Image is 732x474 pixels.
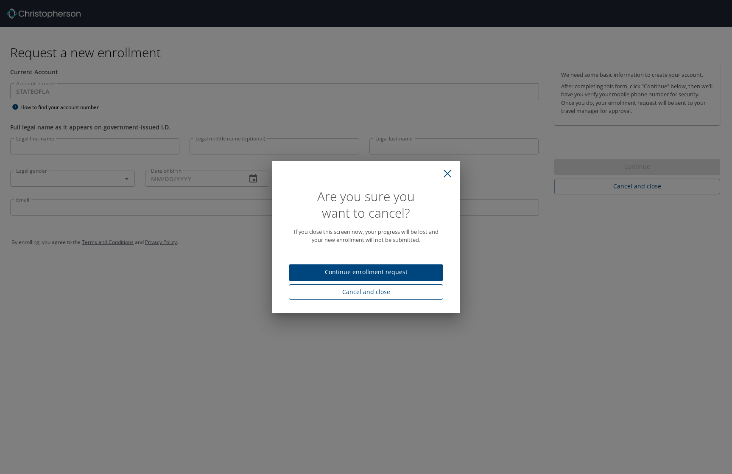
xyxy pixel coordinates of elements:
button: Cancel and close [289,284,443,300]
p: If you close this screen now, your progress will be lost and your new enrollment will not be subm... [289,228,443,244]
h1: Are you sure you want to cancel? [289,188,443,221]
button: Continue enrollment request [289,264,443,281]
button: close [438,164,457,183]
span: Cancel and close [296,287,436,297]
span: Continue enrollment request [296,267,436,278]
